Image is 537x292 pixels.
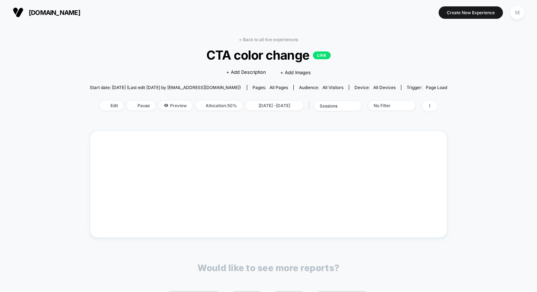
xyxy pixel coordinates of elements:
span: Page Load [426,85,447,90]
div: No Filter [374,103,402,108]
span: + Add Description [226,69,266,76]
p: LIVE [313,51,331,59]
div: Audience: [299,85,343,90]
span: All Visitors [322,85,343,90]
span: CTA color change [108,48,429,62]
span: Edit [100,101,123,110]
div: Pages: [253,85,288,90]
span: all devices [373,85,396,90]
span: Start date: [DATE] (Last edit [DATE] by [EMAIL_ADDRESS][DOMAIN_NAME]) [90,85,241,90]
span: | [307,101,314,111]
span: Preview [159,101,192,110]
button: Create New Experience [439,6,503,19]
div: sessions [320,103,348,109]
button: SE [508,5,526,20]
span: all pages [270,85,288,90]
span: Allocation: 50% [196,101,242,110]
a: < Back to all live experiences [239,37,298,42]
span: [DOMAIN_NAME] [29,9,80,16]
div: Trigger: [407,85,447,90]
p: Would like to see more reports? [197,263,340,273]
img: Visually logo [13,7,23,18]
button: [DOMAIN_NAME] [11,7,82,18]
span: Device: [349,85,401,90]
span: Pause [127,101,155,110]
div: SE [510,6,524,20]
span: [DATE] - [DATE] [246,101,303,110]
span: + Add Images [280,70,311,75]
